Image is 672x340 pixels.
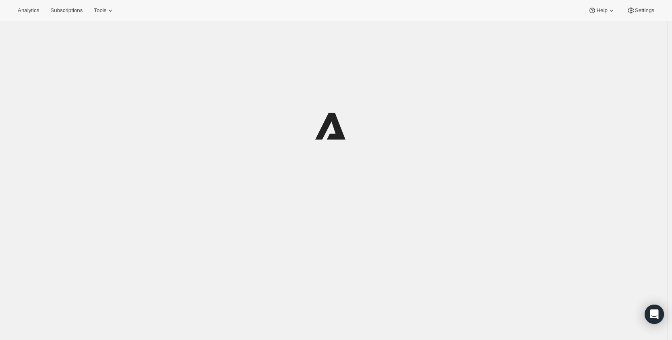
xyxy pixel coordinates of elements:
[89,5,119,16] button: Tools
[622,5,659,16] button: Settings
[645,305,664,324] div: Open Intercom Messenger
[45,5,87,16] button: Subscriptions
[635,7,654,14] span: Settings
[13,5,44,16] button: Analytics
[94,7,106,14] span: Tools
[18,7,39,14] span: Analytics
[50,7,83,14] span: Subscriptions
[596,7,607,14] span: Help
[583,5,620,16] button: Help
